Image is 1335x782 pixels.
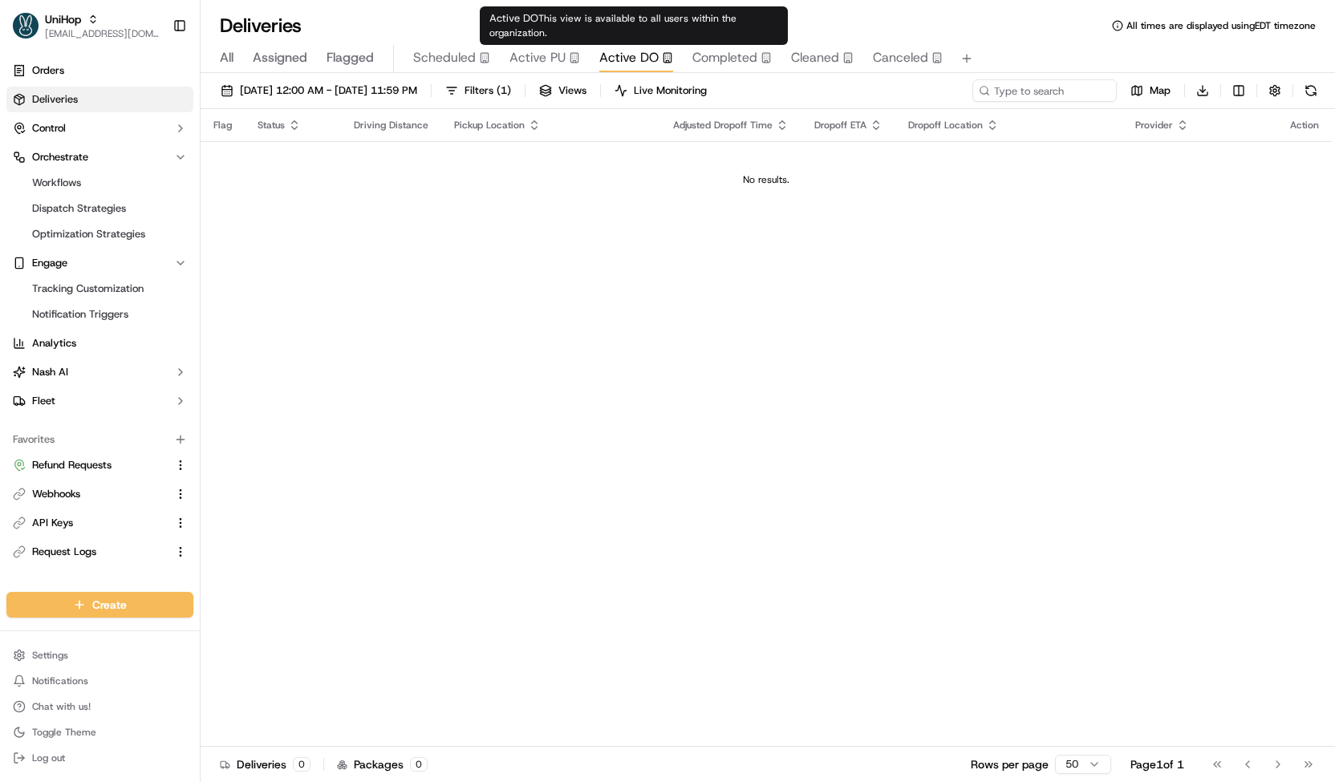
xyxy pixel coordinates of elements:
[32,675,88,687] span: Notifications
[465,83,511,98] span: Filters
[13,516,168,530] a: API Keys
[6,452,193,478] button: Refund Requests
[32,256,67,270] span: Engage
[410,757,428,772] div: 0
[497,83,511,98] span: ( 1 )
[55,168,203,181] div: We're available if you need us!
[16,152,45,181] img: 1736555255976-a54dd68f-1ca7-489b-9aae-adbdc363a1c4
[32,365,68,379] span: Nash AI
[16,233,29,246] div: 📗
[599,48,659,67] span: Active DO
[6,58,193,83] a: Orders
[45,11,81,27] button: UniHop
[32,282,144,296] span: Tracking Customization
[32,545,96,559] span: Request Logs
[607,79,714,102] button: Live Monitoring
[26,303,174,326] a: Notification Triggers
[6,695,193,718] button: Chat with us!
[532,79,594,102] button: Views
[92,597,127,613] span: Create
[32,336,76,350] span: Analytics
[45,27,160,40] button: [EMAIL_ADDRESS][DOMAIN_NAME]
[558,83,586,98] span: Views
[634,83,707,98] span: Live Monitoring
[16,63,292,89] p: Welcome 👋
[32,307,128,322] span: Notification Triggers
[13,458,168,472] a: Refund Requests
[1135,119,1173,132] span: Provider
[1130,756,1184,772] div: Page 1 of 1
[42,103,289,120] input: Got a question? Start typing here...
[32,394,55,408] span: Fleet
[6,388,193,414] button: Fleet
[293,757,310,772] div: 0
[152,232,258,248] span: API Documentation
[692,48,757,67] span: Completed
[32,227,145,241] span: Optimization Strategies
[32,121,66,136] span: Control
[6,721,193,744] button: Toggle Theme
[129,225,264,254] a: 💻API Documentation
[220,48,233,67] span: All
[972,79,1117,102] input: Type to search
[258,119,285,132] span: Status
[6,577,193,603] div: Available Products
[220,13,302,38] h1: Deliveries
[16,15,48,47] img: Nash
[273,157,292,176] button: Start new chat
[6,592,193,618] button: Create
[480,6,788,45] div: Active DO
[1150,83,1171,98] span: Map
[6,87,193,112] a: Deliveries
[207,173,1325,186] div: No results.
[814,119,866,132] span: Dropoff ETA
[220,756,310,772] div: Deliveries
[413,48,476,67] span: Scheduled
[1126,19,1316,32] span: All times are displayed using EDT timezone
[32,92,78,107] span: Deliveries
[1290,119,1319,132] div: Action
[32,487,80,501] span: Webhooks
[32,458,112,472] span: Refund Requests
[873,48,928,67] span: Canceled
[6,427,193,452] div: Favorites
[489,12,736,39] span: This view is available to all users within the organization.
[32,150,88,164] span: Orchestrate
[32,232,123,248] span: Knowledge Base
[32,700,91,713] span: Chat with us!
[10,225,129,254] a: 📗Knowledge Base
[32,649,68,662] span: Settings
[6,144,193,170] button: Orchestrate
[26,278,174,300] a: Tracking Customization
[240,83,417,98] span: [DATE] 12:00 AM - [DATE] 11:59 PM
[26,223,174,245] a: Optimization Strategies
[13,487,168,501] a: Webhooks
[26,197,174,220] a: Dispatch Strategies
[6,115,193,141] button: Control
[160,271,194,283] span: Pylon
[213,119,232,132] span: Flag
[32,516,73,530] span: API Keys
[6,481,193,507] button: Webhooks
[213,79,424,102] button: [DATE] 12:00 AM - [DATE] 11:59 PM
[454,119,525,132] span: Pickup Location
[6,330,193,356] a: Analytics
[1123,79,1178,102] button: Map
[6,510,193,536] button: API Keys
[13,13,39,38] img: UniHop
[6,539,193,565] button: Request Logs
[6,6,166,45] button: UniHopUniHop[EMAIL_ADDRESS][DOMAIN_NAME]
[438,79,518,102] button: Filters(1)
[113,270,194,283] a: Powered byPylon
[971,756,1049,772] p: Rows per page
[354,119,428,132] span: Driving Distance
[55,152,263,168] div: Start new chat
[337,756,428,772] div: Packages
[673,119,773,132] span: Adjusted Dropoff Time
[908,119,983,132] span: Dropoff Location
[13,545,168,559] a: Request Logs
[6,359,193,385] button: Nash AI
[26,172,174,194] a: Workflows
